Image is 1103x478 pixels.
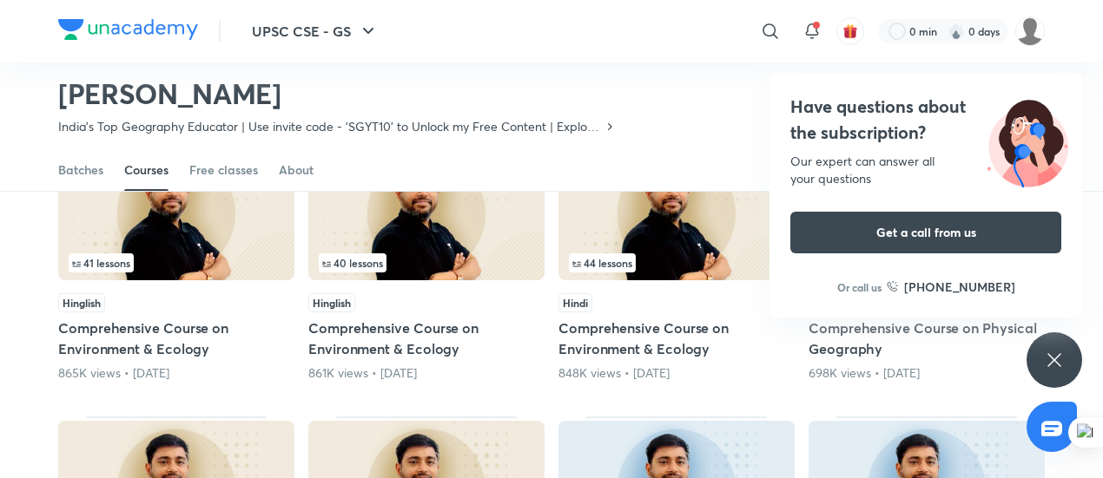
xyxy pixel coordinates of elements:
a: [PHONE_NUMBER] [887,278,1015,296]
div: Batches [58,161,103,179]
p: Or call us [837,279,882,295]
a: About [279,149,314,191]
span: 40 lessons [322,258,383,268]
h5: Comprehensive Course on Environment & Ecology [308,318,545,359]
span: Hindi [558,293,592,312]
span: 44 lessons [572,258,632,268]
div: 848K views • 4 years ago [558,364,795,382]
div: 861K views • 3 years ago [308,364,545,382]
div: Free classes [189,161,258,179]
a: Free classes [189,149,258,191]
div: Comprehensive Course on Environment & Ecology [558,141,795,382]
button: UPSC CSE - GS [241,14,389,49]
a: Batches [58,149,103,191]
div: left [319,253,534,272]
p: India's Top Geography Educator | Use invite code - 'SGYT10' to Unlock my Free Content | Explore t... [58,118,603,135]
a: Courses [124,149,168,191]
img: ttu_illustration_new.svg [973,94,1082,187]
div: Our expert can answer all your questions [790,153,1061,187]
div: infosection [569,253,784,272]
span: Hinglish [308,293,355,312]
img: Company Logo [58,19,198,40]
div: infocontainer [69,253,284,272]
img: Thumbnail [558,145,795,280]
img: avatar [842,23,858,39]
h4: Have questions about the subscription? [790,94,1061,146]
div: Courses [124,161,168,179]
div: infosection [319,253,534,272]
h5: Comprehensive Course on Environment & Ecology [58,318,294,359]
span: 41 lessons [72,258,130,268]
img: kajal [1015,16,1045,46]
h5: Comprehensive Course on Environment & Ecology [558,318,795,359]
h6: [PHONE_NUMBER] [904,278,1015,296]
div: infocontainer [569,253,784,272]
img: streak [948,23,965,40]
div: 698K views • 2 years ago [809,364,1045,382]
div: About [279,161,314,179]
img: Thumbnail [58,145,294,280]
div: infocontainer [319,253,534,272]
img: Thumbnail [308,145,545,280]
div: 865K views • 2 years ago [58,364,294,382]
div: infosection [69,253,284,272]
span: Hinglish [58,293,105,312]
h2: [PERSON_NAME] [58,76,617,111]
div: left [569,253,784,272]
div: Comprehensive Course on Environment & Ecology [308,141,545,382]
a: Company Logo [58,19,198,44]
h5: Comprehensive Course on Physical Geography [809,318,1045,359]
button: Get a call from us [790,212,1061,253]
button: avatar [836,17,864,45]
div: left [69,253,284,272]
div: Comprehensive Course on Environment & Ecology [58,141,294,382]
